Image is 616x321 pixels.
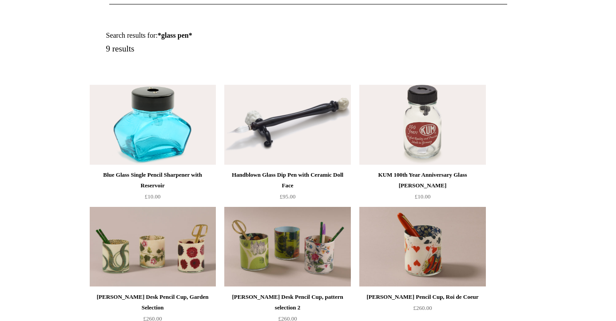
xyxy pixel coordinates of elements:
[145,193,161,200] span: £10.00
[92,292,214,313] div: [PERSON_NAME] Desk Pencil Cup, Garden Selection
[359,170,485,206] a: KUM 100th Year Anniversary Glass [PERSON_NAME] £10.00
[90,85,216,165] a: Blue Glass Single Pencil Sharpener with Reservoir Blue Glass Single Pencil Sharpener with Reservoir
[280,193,296,200] span: £95.00
[224,170,350,206] a: Handblown Glass Dip Pen with Ceramic Doll Face £95.00
[224,207,350,287] img: John Derian Desk Pencil Cup, pattern selection 2
[415,193,431,200] span: £10.00
[106,31,318,40] h1: Search results for:
[362,292,483,302] div: [PERSON_NAME] Pencil Cup, Roi de Coeur
[362,170,483,191] div: KUM 100th Year Anniversary Glass [PERSON_NAME]
[224,85,350,165] a: Handblown Glass Dip Pen with Ceramic Doll Face Handblown Glass Dip Pen with Ceramic Doll Face
[90,170,216,206] a: Blue Glass Single Pencil Sharpener with Reservoir £10.00
[106,44,318,54] h5: 9 results
[227,170,348,191] div: Handblown Glass Dip Pen with Ceramic Doll Face
[359,85,485,165] img: KUM 100th Year Anniversary Glass Jar Sharpener
[359,207,485,287] a: John Derian Desk Pencil Cup, Roi de Coeur John Derian Desk Pencil Cup, Roi de Coeur
[90,207,216,287] img: John Derian Desk Pencil Cup, Garden Selection
[90,85,216,165] img: Blue Glass Single Pencil Sharpener with Reservoir
[92,170,214,191] div: Blue Glass Single Pencil Sharpener with Reservoir
[359,85,485,165] a: KUM 100th Year Anniversary Glass Jar Sharpener KUM 100th Year Anniversary Glass Jar Sharpener
[413,305,432,311] span: £260.00
[359,207,485,287] img: John Derian Desk Pencil Cup, Roi de Coeur
[90,207,216,287] a: John Derian Desk Pencil Cup, Garden Selection John Derian Desk Pencil Cup, Garden Selection
[227,292,348,313] div: [PERSON_NAME] Desk Pencil Cup, pattern selection 2
[224,85,350,165] img: Handblown Glass Dip Pen with Ceramic Doll Face
[224,207,350,287] a: John Derian Desk Pencil Cup, pattern selection 2 John Derian Desk Pencil Cup, pattern selection 2
[158,32,192,39] strong: *glass pen*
